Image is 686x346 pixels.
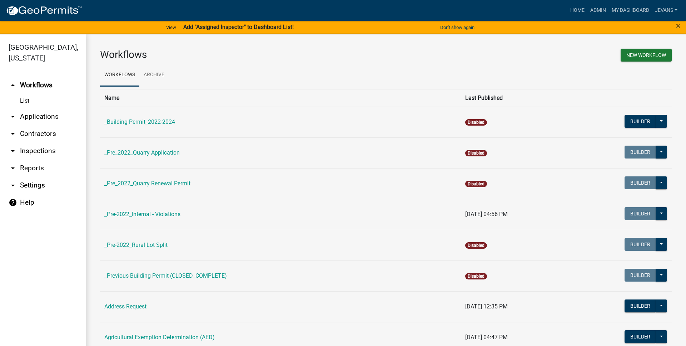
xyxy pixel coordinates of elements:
[461,89,566,107] th: Last Published
[625,238,656,251] button: Builder
[465,303,508,310] span: [DATE] 12:35 PM
[465,150,487,156] span: Disabled
[625,146,656,159] button: Builder
[437,21,477,33] button: Don't show again
[465,181,487,187] span: Disabled
[9,164,17,172] i: arrow_drop_down
[465,334,508,341] span: [DATE] 04:47 PM
[9,181,17,190] i: arrow_drop_down
[104,242,168,248] a: _Pre-2022_Rural Lot Split
[676,21,681,31] span: ×
[465,242,487,249] span: Disabled
[163,21,179,33] a: View
[652,4,680,17] a: jevans
[100,49,381,61] h3: Workflows
[625,299,656,312] button: Builder
[104,272,227,279] a: _Previous Building Permit (CLOSED_COMPLETE)
[567,4,587,17] a: Home
[104,211,180,218] a: _Pre-2022_Internal - Violations
[625,207,656,220] button: Builder
[625,330,656,343] button: Builder
[9,112,17,121] i: arrow_drop_down
[9,130,17,138] i: arrow_drop_down
[104,149,180,156] a: _Pre_2022_Quarry Application
[9,81,17,89] i: arrow_drop_up
[104,334,215,341] a: Agricultural Exemption Determination (AED)
[183,24,294,30] strong: Add "Assigned Inspector" to Dashboard List!
[139,64,169,87] a: Archive
[104,180,190,187] a: _Pre_2022_Quarry Renewal Permit
[625,269,656,282] button: Builder
[587,4,609,17] a: Admin
[465,211,508,218] span: [DATE] 04:56 PM
[621,49,672,62] button: New Workflow
[104,118,175,125] a: _Building Permit_2022-2024
[676,21,681,30] button: Close
[465,273,487,279] span: Disabled
[625,176,656,189] button: Builder
[465,119,487,126] span: Disabled
[609,4,652,17] a: My Dashboard
[9,147,17,155] i: arrow_drop_down
[104,303,146,310] a: Address Request
[9,198,17,207] i: help
[100,89,461,107] th: Name
[625,115,656,128] button: Builder
[100,64,139,87] a: Workflows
